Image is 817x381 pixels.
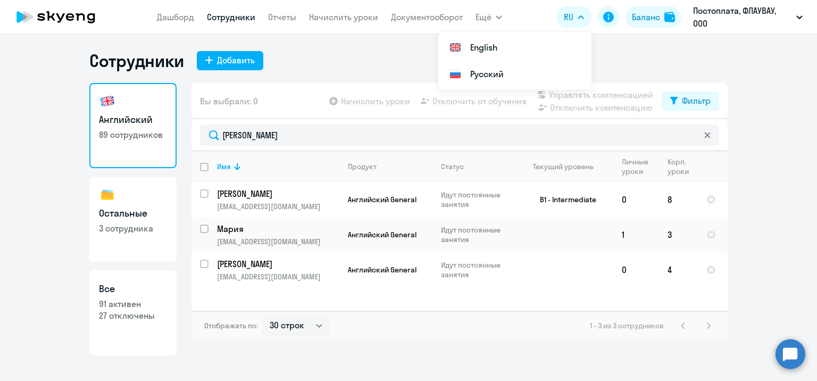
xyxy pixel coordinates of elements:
[613,252,659,287] td: 0
[449,41,462,54] img: English
[449,68,462,80] img: Русский
[391,12,463,22] a: Документооборот
[664,12,675,22] img: balance
[217,272,339,281] p: [EMAIL_ADDRESS][DOMAIN_NAME]
[659,252,698,287] td: 4
[217,223,339,235] a: Мария
[217,237,339,246] p: [EMAIL_ADDRESS][DOMAIN_NAME]
[99,310,167,321] p: 27 отключены
[514,182,613,217] td: B1 - Intermediate
[476,6,502,28] button: Ещё
[99,93,116,110] img: english
[89,50,184,71] h1: Сотрудники
[348,265,416,275] span: Английский General
[217,162,339,171] div: Имя
[564,11,573,23] span: RU
[622,157,658,176] div: Личные уроки
[659,217,698,252] td: 3
[309,12,378,22] a: Начислить уроки
[348,195,416,204] span: Английский General
[556,6,591,28] button: RU
[682,94,711,107] div: Фильтр
[348,162,377,171] div: Продукт
[217,54,255,67] div: Добавить
[207,12,255,22] a: Сотрудники
[668,157,697,176] div: Корп. уроки
[99,113,167,127] h3: Английский
[157,12,194,22] a: Дашборд
[99,298,167,310] p: 91 активен
[197,51,263,70] button: Добавить
[613,182,659,217] td: 0
[441,225,514,244] p: Идут постоянные занятия
[441,190,514,209] p: Идут постоянные занятия
[204,321,258,330] span: Отображать по:
[523,162,613,171] div: Текущий уровень
[217,258,339,270] a: [PERSON_NAME]
[99,206,167,220] h3: Остальные
[200,125,719,146] input: Поиск по имени, email, продукту или статусу
[217,223,337,235] p: Мария
[268,12,296,22] a: Отчеты
[441,162,464,171] div: Статус
[693,4,792,30] p: Постоплата, ФЛАУВАУ, ООО
[99,222,167,234] p: 3 сотрудника
[89,83,177,168] a: Английский89 сотрудников
[668,157,690,176] div: Корп. уроки
[217,188,339,200] a: [PERSON_NAME]
[217,188,337,200] p: [PERSON_NAME]
[441,162,514,171] div: Статус
[99,282,167,296] h3: Все
[613,217,659,252] td: 1
[99,186,116,203] img: others
[438,32,591,89] ul: Ещё
[217,162,231,171] div: Имя
[626,6,681,28] button: Балансbalance
[590,321,664,330] span: 1 - 3 из 3 сотрудников
[441,260,514,279] p: Идут постоянные занятия
[217,202,339,211] p: [EMAIL_ADDRESS][DOMAIN_NAME]
[476,11,491,23] span: Ещё
[659,182,698,217] td: 8
[348,230,416,239] span: Английский General
[632,11,660,23] div: Баланс
[533,162,594,171] div: Текущий уровень
[89,270,177,355] a: Все91 активен27 отключены
[662,92,719,111] button: Фильтр
[200,95,258,107] span: Вы выбрали: 0
[348,162,432,171] div: Продукт
[99,129,167,140] p: 89 сотрудников
[89,177,177,262] a: Остальные3 сотрудника
[622,157,652,176] div: Личные уроки
[688,4,808,30] button: Постоплата, ФЛАУВАУ, ООО
[217,258,337,270] p: [PERSON_NAME]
